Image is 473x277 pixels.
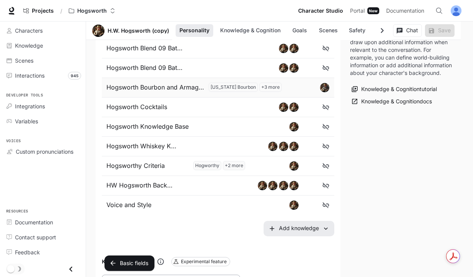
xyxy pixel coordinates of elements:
button: unlink [319,100,333,114]
span: 945 [68,72,81,80]
div: HW Hogsworth (basak) [289,141,299,151]
span: Unlink [319,61,328,75]
img: de497edb-55e7-4113-9be9-496b32b6d2ae-1024.webp [258,181,267,190]
div: HW Hogsworth [268,181,278,191]
span: Unlink [319,159,328,173]
div: HW Hogsworth (copy) V2 [289,181,299,191]
a: Contact support [3,231,83,244]
img: de497edb-55e7-4113-9be9-496b32b6d2ae-1024.webp [279,142,288,151]
button: unlink [319,198,333,212]
div: H.W. Hogsworth (copy) [289,102,299,112]
span: Unlink [319,41,328,55]
span: Contact support [15,233,56,241]
button: Add knowledge [264,221,334,236]
span: Knowledge [15,41,43,50]
a: Knowledge & Cognitiondocs [350,96,434,108]
span: Unlink [319,100,328,114]
div: H.W. Hogsworth (copy) [289,43,299,53]
p: Voice and Style [106,200,190,210]
a: Scenes [3,54,83,67]
p: Hogsworth Blend 09 Batch 02 Product info [106,63,185,73]
img: de497edb-55e7-4113-9be9-496b32b6d2ae-1024.webp [289,201,299,210]
div: Experimental features may be unpredictable and are subject to breaking changes [171,257,230,266]
div: HW Hogsworth (basak) [279,63,289,73]
p: Knowledge Filters [102,258,150,265]
div: H.W. Hogsworth (copy) [268,141,278,151]
span: Hogworthy [193,161,223,171]
button: Open workspace menu [65,3,119,18]
a: H.W. Hogsworth (copy) [108,28,169,33]
p: Hogsworth Bourbon and Armagnac Profile [106,83,206,93]
p: +2 more [225,163,243,169]
button: unlink [319,61,333,75]
button: Knowledge & Cognitiontutorial [350,83,439,96]
button: Personality [176,24,213,37]
span: Scenes [15,56,33,65]
button: Close drawer [62,261,80,277]
button: Chat [393,24,422,37]
img: de497edb-55e7-4113-9be9-496b32b6d2ae-1024.webp [289,63,299,73]
button: unlink [319,120,333,134]
img: de497edb-55e7-4113-9be9-496b32b6d2ae-1024.webp [289,103,299,112]
a: Documentation [3,216,83,229]
div: H.W. Hogsworth (copy) [289,122,299,132]
div: HW Hogsworth (basak) [279,102,289,112]
a: Character Studio [295,3,346,18]
img: de497edb-55e7-4113-9be9-496b32b6d2ae-1024.webp [289,161,299,171]
img: de497edb-55e7-4113-9be9-496b32b6d2ae-1024.webp [289,122,299,131]
span: Documentation [386,6,424,16]
button: unlink [319,179,333,192]
img: de497edb-55e7-4113-9be9-496b32b6d2ae-1024.webp [268,142,277,151]
span: Tennessee Bourbon [209,83,259,93]
span: Feedback [15,248,40,256]
div: HW Hogsworth (basak) [279,43,289,53]
button: unlink [319,139,333,153]
span: Unlink [319,179,328,192]
a: Knowledge [3,39,83,52]
a: Characters [3,24,83,37]
img: de497edb-55e7-4113-9be9-496b32b6d2ae-1024.webp [289,44,299,53]
a: Interactions [3,69,83,82]
span: Integrations [15,102,45,110]
img: de497edb-55e7-4113-9be9-496b32b6d2ae-1024.webp [279,181,288,190]
a: Variables [3,114,83,128]
span: Unlink [319,81,328,95]
p: [US_STATE] Bourbon [211,84,256,90]
p: Knowledge enables your characters to draw upon additional information when relevant to the conver... [350,31,455,77]
span: Interactions [15,71,45,80]
button: Goals [287,24,312,37]
p: Hogsworthy Criteria [106,161,190,171]
button: Knowledge & Cognition [216,24,284,37]
button: Open Command Menu [432,3,447,18]
img: de497edb-55e7-4113-9be9-496b32b6d2ae-1024.webp [268,181,277,190]
span: Unlink [319,198,328,212]
span: Character Studio [298,6,343,16]
button: unlink [319,41,333,55]
a: Custom pronunciations [3,145,83,158]
img: de497edb-55e7-4113-9be9-496b32b6d2ae-1024.webp [279,103,288,112]
p: HW Hogsworth Back Story (1).pdf [106,181,174,191]
img: de497edb-55e7-4113-9be9-496b32b6d2ae-1024.webp [279,63,288,73]
button: unlink [319,81,333,95]
div: H.W. Hogsworth (copy) [289,161,299,171]
div: HW Hogsworth (copy) V2 [279,141,289,151]
p: Hogworthy [195,163,219,169]
span: Documentation [15,218,53,226]
span: Custom pronunciations [16,148,73,156]
a: PortalNew [347,3,382,18]
div: / [57,7,65,15]
div: H.W. Hogsworth (copy) [289,200,299,210]
span: Unlink [319,120,328,134]
span: Dark mode toggle [7,264,15,273]
span: Experimental feature [178,258,230,265]
div: New [367,7,379,14]
div: H.W. Hogsworth (copy) [289,63,299,73]
img: de497edb-55e7-4113-9be9-496b32b6d2ae-1024.webp [289,142,299,151]
div: H.W. Hogsworth (copy) [279,181,289,191]
span: Portal [350,6,365,16]
p: Hogsworth Blend 09 Batch 01 Product info [106,43,185,53]
a: Integrations [3,100,83,113]
span: Unlink [319,139,328,153]
button: User avatar [448,3,464,18]
button: unlink [319,159,333,173]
